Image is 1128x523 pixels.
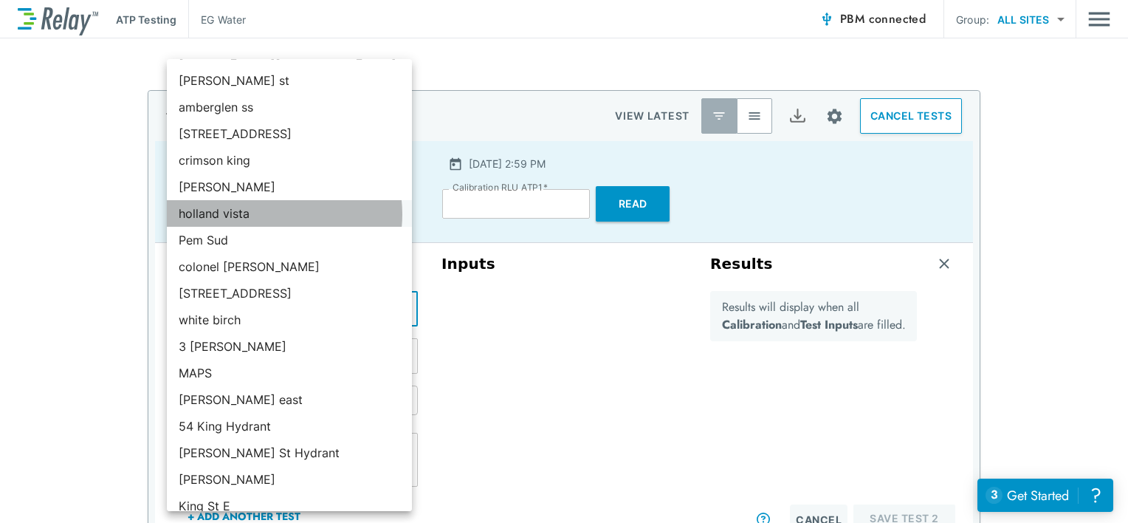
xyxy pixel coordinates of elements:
li: 54 King Hydrant [167,413,412,440]
li: [PERSON_NAME] St Hydrant [167,440,412,466]
li: 3 [PERSON_NAME] [167,333,412,360]
li: [PERSON_NAME] [167,174,412,200]
li: [STREET_ADDRESS] [167,280,412,307]
li: Pem Sud [167,227,412,253]
li: [PERSON_NAME] st [167,67,412,94]
li: amberglen ss [167,94,412,120]
li: white birch [167,307,412,333]
li: King St E [167,493,412,519]
li: [PERSON_NAME] [167,466,412,493]
iframe: Resource center [977,479,1113,512]
li: colonel [PERSON_NAME] [167,253,412,280]
li: MAPS [167,360,412,386]
li: holland vista [167,200,412,227]
li: [PERSON_NAME] east [167,386,412,413]
li: crimson king [167,147,412,174]
li: [STREET_ADDRESS] [167,120,412,147]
